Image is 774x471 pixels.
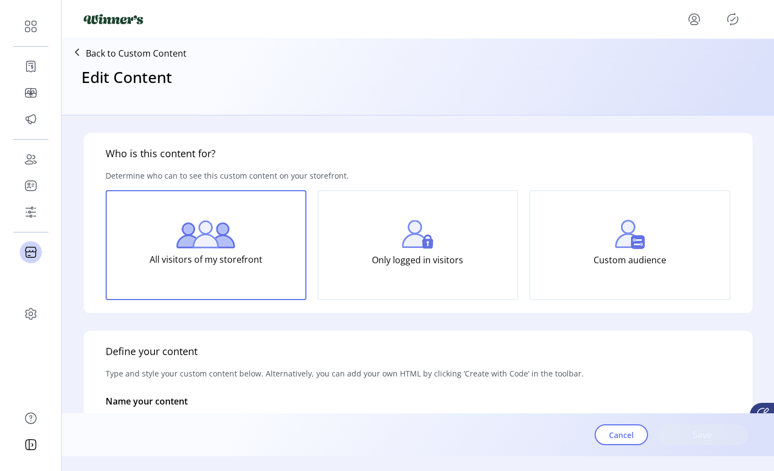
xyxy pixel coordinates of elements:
p: Back to Custom Content [86,47,186,60]
button: menu [685,10,703,28]
img: logo [84,14,143,24]
h5: Define your content [106,344,197,359]
p: Name your content [106,388,188,414]
img: login-visitors.png [402,220,433,249]
p: Determine who can to see this custom content on your storefront. [106,161,349,190]
button: Cancel [595,424,648,445]
img: custom-visitors.png [615,220,645,249]
button: Publisher Panel [724,10,742,28]
img: all-visitors.png [176,220,235,248]
p: All visitors of my storefront [150,248,262,270]
body: Rich Text Area. Press ALT-0 for help. [9,9,614,185]
h3: Edit Content [81,65,172,88]
p: Only logged in visitors [372,249,463,271]
span: Cancel [609,429,634,441]
p: Custom audience [594,249,666,271]
h5: Who is this content for? [106,146,216,161]
p: Type and style your custom content below. Alternatively, you can add your own HTML by clicking ‘C... [106,359,584,388]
